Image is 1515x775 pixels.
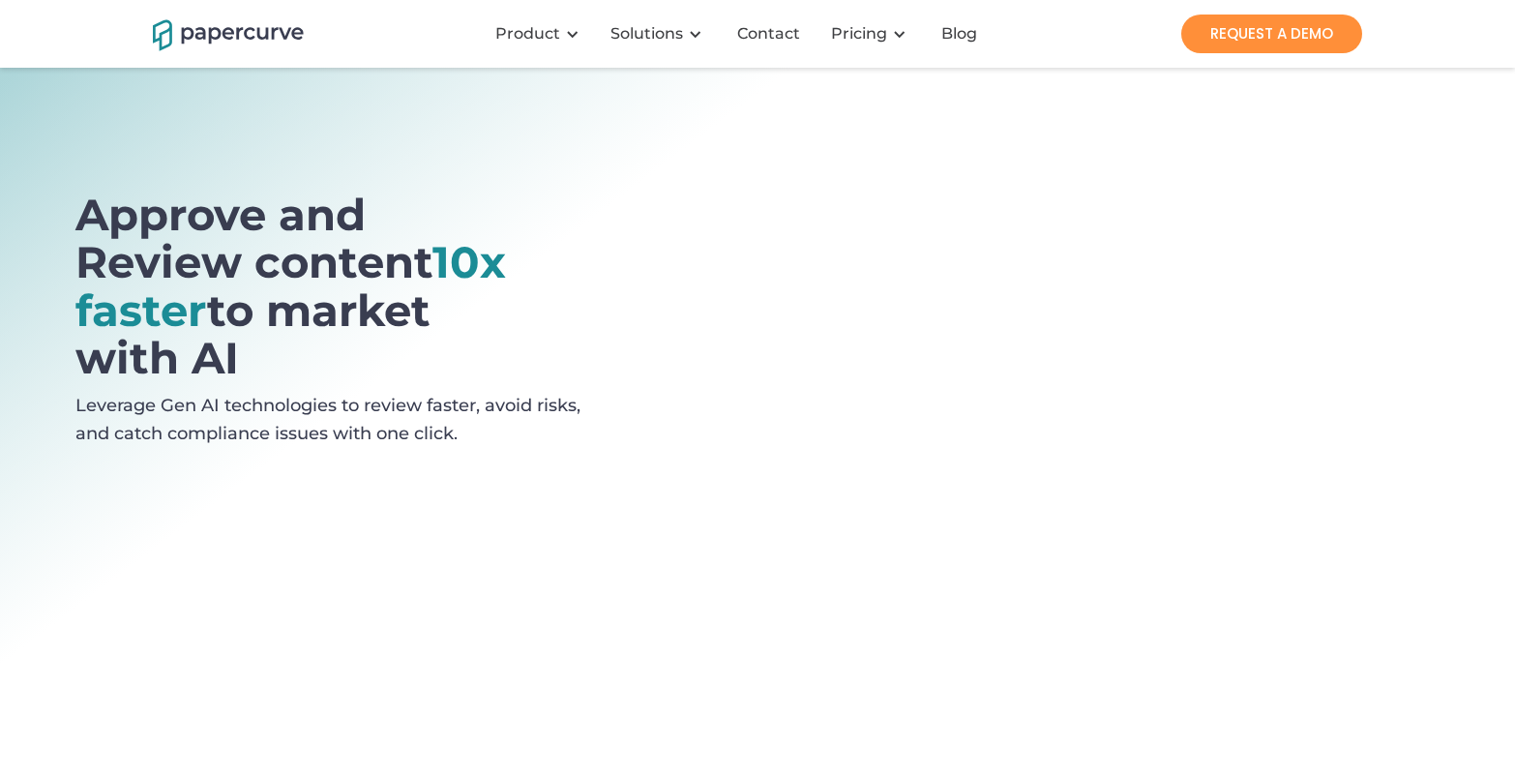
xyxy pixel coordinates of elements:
a: Pricing [831,24,887,44]
p: Leverage Gen AI technologies to review faster, avoid risks, and catch compliance issues with one ... [75,392,609,458]
a: Contact [722,24,819,44]
a: REQUEST A DEMO [1181,15,1362,53]
a: home [153,16,279,50]
a: open lightbox [75,191,609,494]
a: Blog [926,24,996,44]
div: Solutions [610,24,683,44]
div: Pricing [819,5,926,63]
div: Blog [941,24,977,44]
div: Contact [737,24,800,44]
h1: Approve and Review content to market with AI [75,191,609,382]
span: 10x faster [75,235,506,337]
div: Product [484,5,599,63]
div: Product [495,24,560,44]
div: Solutions [599,5,722,63]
